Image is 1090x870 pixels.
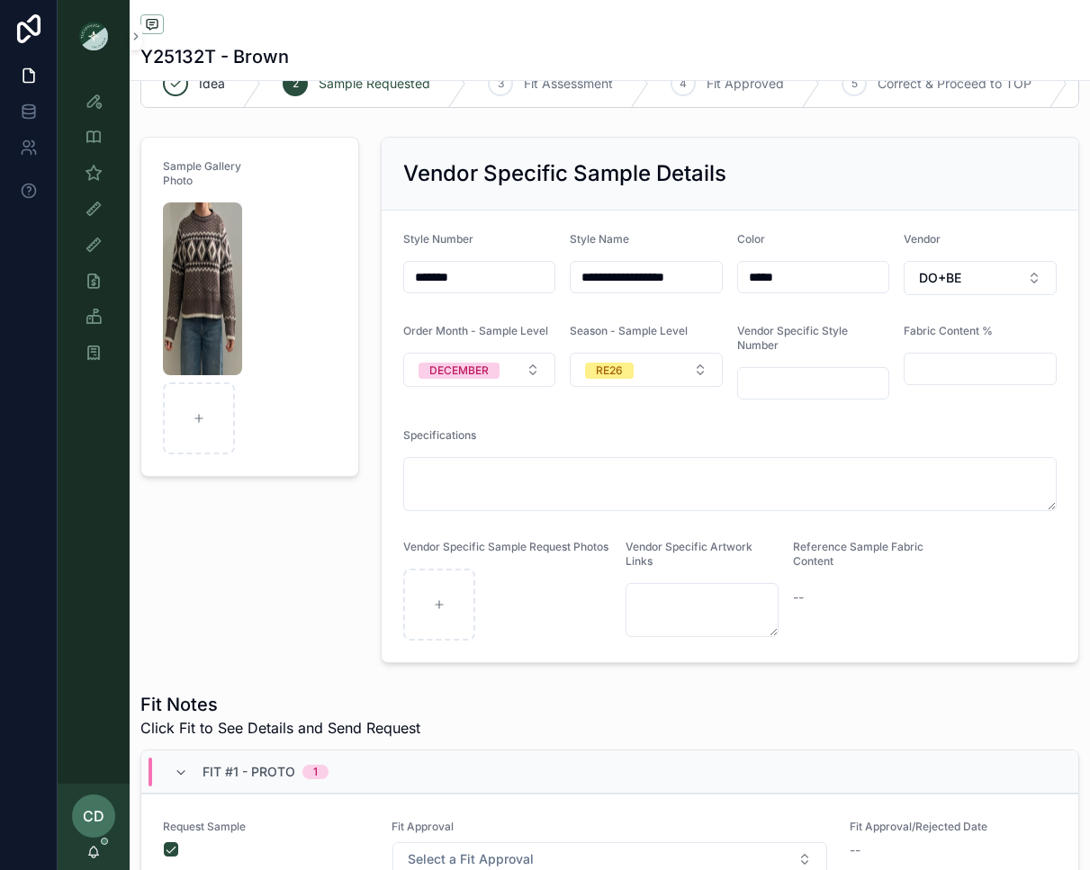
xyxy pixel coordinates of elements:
[392,820,828,834] span: Fit Approval
[403,428,476,442] span: Specifications
[403,353,556,387] button: Select Button
[403,159,726,188] h2: Vendor Specific Sample Details
[919,269,961,287] span: DO+BE
[163,202,242,375] img: Screenshot-2025-08-28-at-10.29.32-AM.png
[408,850,534,868] span: Select a Fit Approval
[83,805,104,827] span: CD
[163,820,370,834] span: Request Sample
[498,76,504,91] span: 3
[293,76,299,91] span: 2
[58,72,130,392] div: scrollable content
[319,75,430,93] span: Sample Requested
[904,232,941,246] span: Vendor
[140,692,420,717] h1: Fit Notes
[680,76,687,91] span: 4
[596,363,623,379] div: RE26
[403,324,548,337] span: Order Month - Sample Level
[626,540,752,568] span: Vendor Specific Artwork Links
[163,159,241,187] span: Sample Gallery Photo
[570,324,688,337] span: Season - Sample Level
[570,232,629,246] span: Style Name
[793,588,804,606] span: --
[429,363,489,379] div: DECEMBER
[904,261,1057,295] button: Select Button
[878,75,1031,93] span: Correct & Proceed to TOP
[850,841,860,859] span: --
[403,540,608,553] span: Vendor Specific Sample Request Photos
[313,765,318,779] div: 1
[570,353,723,387] button: Select Button
[524,75,613,93] span: Fit Assessment
[851,76,858,91] span: 5
[199,75,225,93] span: Idea
[140,44,289,69] h1: Y25132T - Brown
[904,324,993,337] span: Fabric Content %
[707,75,784,93] span: Fit Approved
[737,232,765,246] span: Color
[850,820,1057,834] span: Fit Approval/Rejected Date
[79,22,108,50] img: App logo
[203,763,295,781] span: Fit #1 - Proto
[403,232,473,246] span: Style Number
[737,324,848,352] span: Vendor Specific Style Number
[140,717,420,739] span: Click Fit to See Details and Send Request
[793,540,923,568] span: Reference Sample Fabric Content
